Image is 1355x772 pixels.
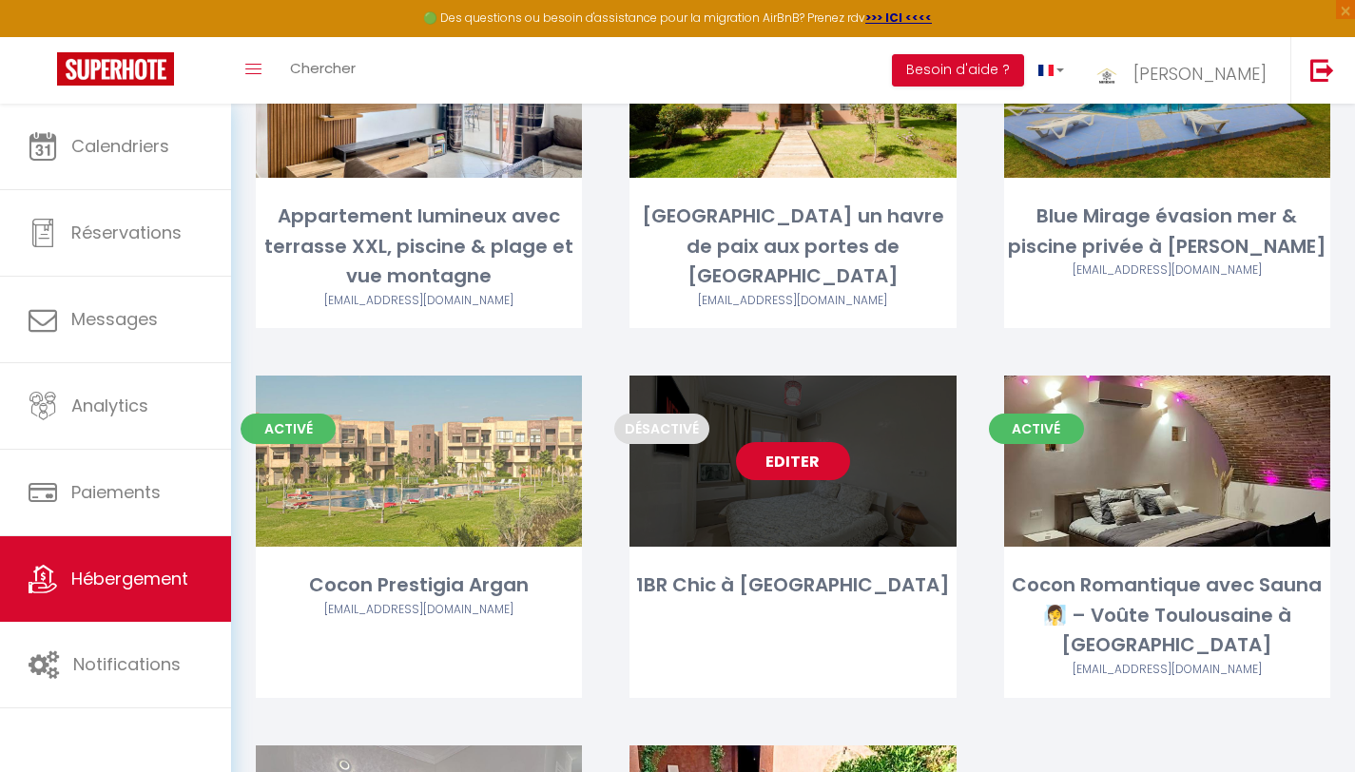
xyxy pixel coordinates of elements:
[1004,202,1330,261] div: Blue Mirage évasion mer & piscine privée à [PERSON_NAME]
[629,292,956,310] div: Airbnb
[71,567,188,590] span: Hébergement
[71,480,161,504] span: Paiements
[1093,54,1121,94] img: ...
[614,414,709,444] span: Désactivé
[892,54,1024,87] button: Besoin d'aide ?
[57,52,174,86] img: Super Booking
[71,307,158,331] span: Messages
[865,10,932,26] a: >>> ICI <<<<
[1310,58,1334,82] img: logout
[241,414,336,444] span: Activé
[256,601,582,619] div: Airbnb
[1004,661,1330,679] div: Airbnb
[1004,261,1330,280] div: Airbnb
[629,570,956,600] div: 1BR Chic à [GEOGRAPHIC_DATA]
[71,134,169,158] span: Calendriers
[1133,62,1267,86] span: [PERSON_NAME]
[1078,37,1290,104] a: ... [PERSON_NAME]
[989,414,1084,444] span: Activé
[73,652,181,676] span: Notifications
[276,37,370,104] a: Chercher
[71,394,148,417] span: Analytics
[256,570,582,600] div: Cocon Prestigia Argan
[290,58,356,78] span: Chercher
[256,202,582,291] div: Appartement lumineux avec terrasse XXL, piscine & plage et vue montagne
[629,202,956,291] div: [GEOGRAPHIC_DATA] un havre de paix aux portes de [GEOGRAPHIC_DATA]
[736,442,850,480] a: Editer
[71,221,182,244] span: Réservations
[256,292,582,310] div: Airbnb
[1004,570,1330,660] div: Cocon Romantique avec Sauna 🧖‍♀️ – Voûte Toulousaine à [GEOGRAPHIC_DATA]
